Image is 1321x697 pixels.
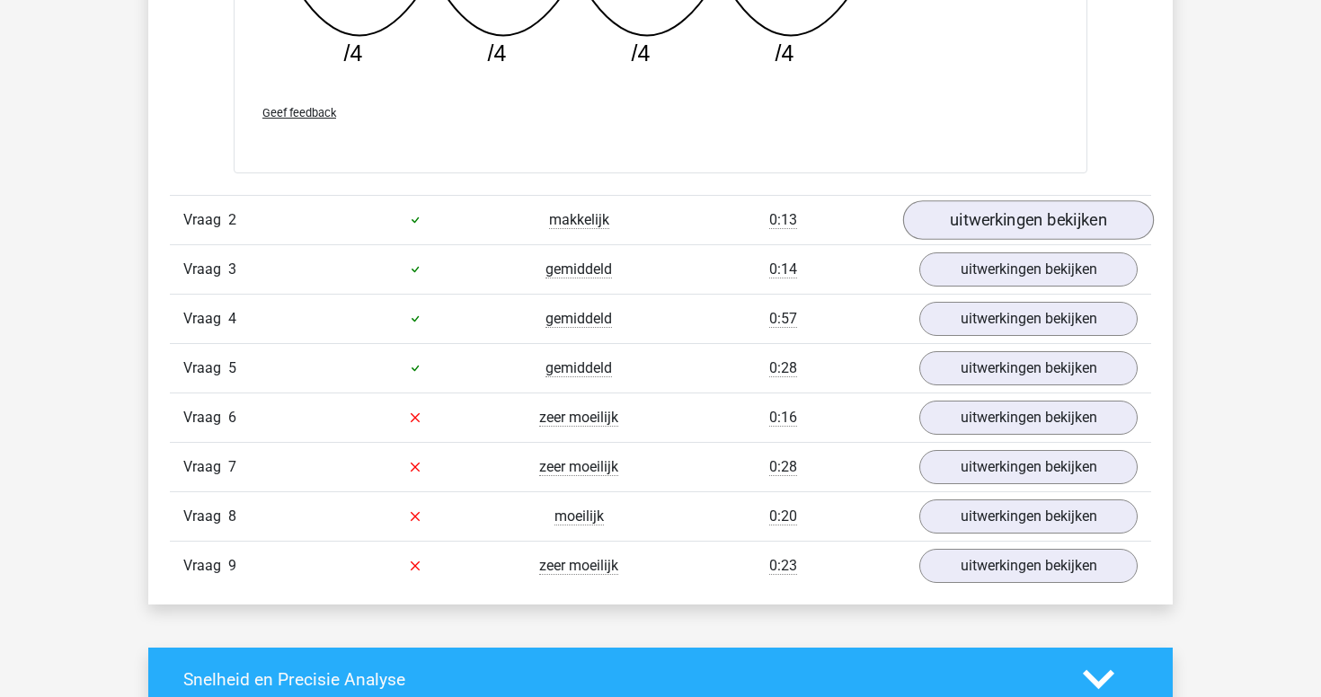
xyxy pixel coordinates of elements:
[228,507,236,525] span: 8
[539,557,618,575] span: zeer moeilijk
[183,407,228,428] span: Vraag
[539,409,618,427] span: zeer moeilijk
[769,458,797,476] span: 0:28
[919,302,1138,336] a: uitwerkingen bekijken
[776,40,794,66] tspan: /4
[919,351,1138,385] a: uitwerkingen bekijken
[769,507,797,525] span: 0:20
[183,456,228,478] span: Vraag
[769,260,797,278] span: 0:14
[183,308,228,330] span: Vraag
[769,359,797,377] span: 0:28
[228,260,236,278] span: 3
[539,458,618,476] span: zeer moeilijk
[632,40,651,66] tspan: /4
[183,506,228,527] span: Vraag
[919,401,1138,435] a: uitwerkingen bekijken
[903,200,1154,240] a: uitwerkingen bekijken
[769,211,797,229] span: 0:13
[554,507,604,525] span: moeilijk
[919,450,1138,484] a: uitwerkingen bekijken
[262,106,336,119] span: Geef feedback
[919,549,1138,583] a: uitwerkingen bekijken
[545,310,612,328] span: gemiddeld
[545,260,612,278] span: gemiddeld
[919,252,1138,287] a: uitwerkingen bekijken
[769,409,797,427] span: 0:16
[228,458,236,475] span: 7
[919,499,1138,534] a: uitwerkingen bekijken
[344,40,363,66] tspan: /4
[183,209,228,231] span: Vraag
[228,359,236,376] span: 5
[769,557,797,575] span: 0:23
[228,557,236,574] span: 9
[549,211,609,229] span: makkelijk
[228,409,236,426] span: 6
[183,669,1056,690] h4: Snelheid en Precisie Analyse
[488,40,507,66] tspan: /4
[545,359,612,377] span: gemiddeld
[183,555,228,577] span: Vraag
[183,259,228,280] span: Vraag
[769,310,797,328] span: 0:57
[228,310,236,327] span: 4
[183,357,228,379] span: Vraag
[228,211,236,228] span: 2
